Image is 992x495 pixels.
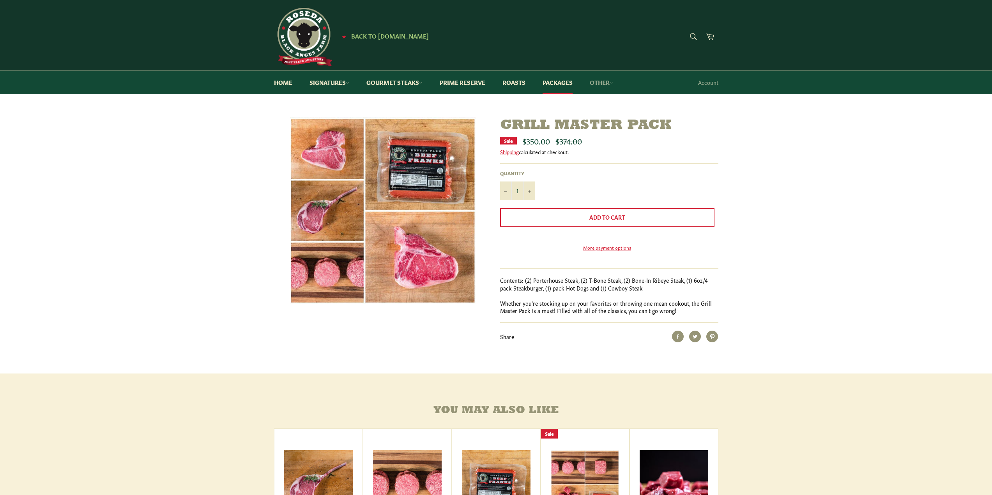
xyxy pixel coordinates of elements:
[290,117,476,304] img: Grill Master Pack
[500,299,718,315] p: Whether you're stocking up on your favorites or throwing one mean cookout, the Grill Master Pack ...
[582,70,621,94] a: Other
[500,117,718,134] h1: Grill Master Pack
[266,70,300,94] a: Home
[500,277,718,292] p: Contents: (2) Porterhouse Steak, (2) T-Bone Steak, (2) Bone-In Ribeye Steak, (1) 6oz/4 pack Steak...
[541,429,558,439] div: Sale
[500,148,519,155] a: Shipping
[359,70,430,94] a: Gourmet Steaks
[523,181,535,200] button: Increase item quantity by one
[500,244,714,251] a: More payment options
[500,170,535,176] label: Quantity
[500,208,714,227] button: Add to Cart
[555,135,582,146] s: $374.00
[589,213,625,221] span: Add to Cart
[500,137,517,144] div: Sale
[694,71,722,94] a: Account
[500,181,512,200] button: Reduce item quantity by one
[500,333,514,340] span: Share
[432,70,493,94] a: Prime Reserve
[274,405,718,417] h4: You may also like
[495,70,533,94] a: Roasts
[274,8,332,66] img: Roseda Beef
[535,70,580,94] a: Packages
[522,135,550,146] span: $350.00
[500,148,718,155] div: calculated at checkout.
[302,70,357,94] a: Signatures
[342,33,346,39] span: ★
[338,33,429,39] a: ★ Back to [DOMAIN_NAME]
[351,32,429,40] span: Back to [DOMAIN_NAME]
